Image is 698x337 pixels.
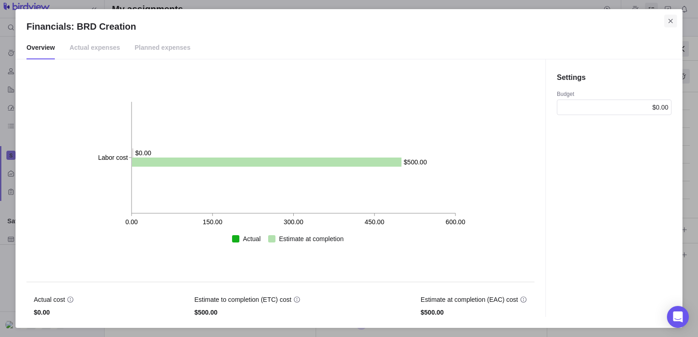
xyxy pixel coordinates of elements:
[16,9,682,328] div: Financials: BRD Creation
[67,296,74,303] svg: info-description
[202,218,222,226] text: 150.00
[194,308,300,317] span: $500.00
[284,218,303,226] text: 300.00
[34,295,65,304] span: Actual cost
[652,104,668,111] span: $0.00
[125,218,137,226] text: 0.00
[557,90,672,100] div: Budget
[520,296,527,303] svg: info-description
[293,296,301,303] svg: info-description
[279,234,344,243] span: Estimate at completion
[243,234,261,243] span: Actual
[667,306,689,328] div: Open Intercom Messenger
[135,149,151,156] text: $0.00
[664,15,677,27] span: Close
[34,308,74,317] span: $0.00
[26,37,55,59] span: Overview
[557,72,672,83] h4: Settings
[194,295,291,304] span: Estimate to completion (ETC) cost
[69,37,120,59] span: Actual expenses
[445,218,465,226] text: 600.00
[403,158,427,165] text: $500.00
[26,20,672,33] h2: Financials: BRD Creation
[98,153,127,161] tspan: Labor cost
[421,308,527,317] span: $500.00
[135,37,190,59] span: Planned expenses
[421,295,518,304] span: Estimate at completion (EAC) cost
[365,218,384,226] text: 450.00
